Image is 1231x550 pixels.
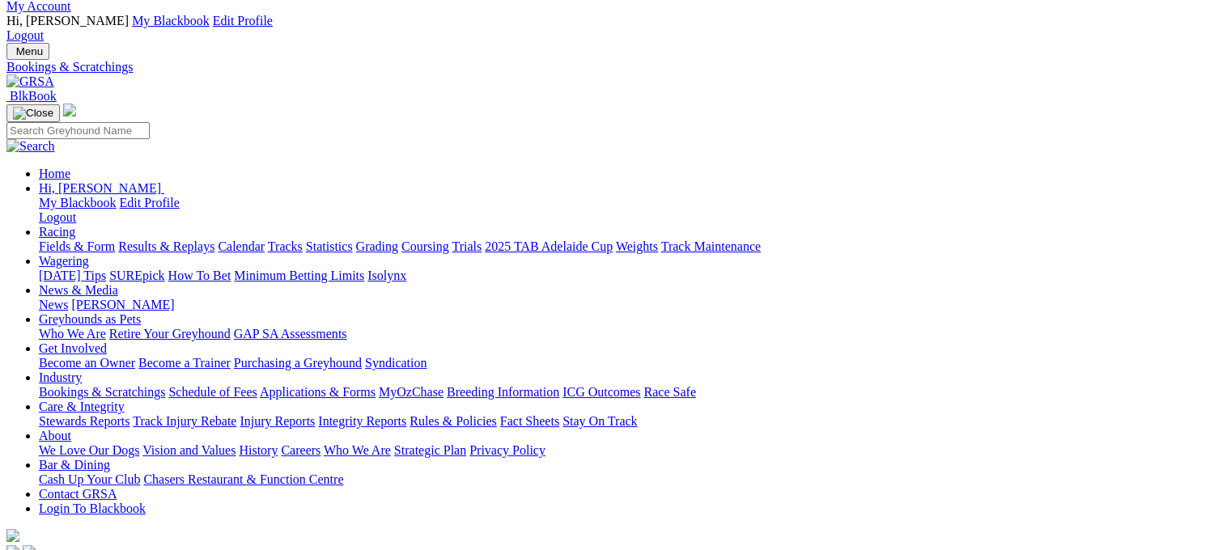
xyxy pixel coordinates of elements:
a: 2025 TAB Adelaide Cup [485,239,613,253]
div: Bar & Dining [39,472,1225,487]
a: Careers [281,443,320,457]
a: Statistics [306,239,353,253]
a: Who We Are [39,327,106,341]
a: Bookings & Scratchings [6,60,1225,74]
a: SUREpick [109,269,164,282]
a: Get Involved [39,341,107,355]
a: Track Injury Rebate [133,414,236,428]
a: Racing [39,225,75,239]
button: Toggle navigation [6,43,49,60]
img: Search [6,139,55,154]
div: Wagering [39,269,1225,283]
a: Breeding Information [447,385,559,399]
a: Bookings & Scratchings [39,385,165,399]
a: [PERSON_NAME] [71,298,174,311]
span: BlkBook [10,89,57,103]
a: Edit Profile [120,196,180,209]
a: How To Bet [168,269,231,282]
a: Integrity Reports [318,414,406,428]
a: My Blackbook [39,196,117,209]
a: MyOzChase [379,385,444,399]
img: Close [13,107,53,120]
a: Strategic Plan [394,443,466,457]
a: Retire Your Greyhound [109,327,231,341]
a: Become an Owner [39,356,135,370]
a: Schedule of Fees [168,385,257,399]
a: Weights [616,239,658,253]
a: Syndication [365,356,427,370]
a: BlkBook [6,89,57,103]
a: Trials [452,239,482,253]
input: Search [6,122,150,139]
a: Results & Replays [118,239,214,253]
a: Applications & Forms [260,385,376,399]
a: Hi, [PERSON_NAME] [39,181,164,195]
a: Isolynx [367,269,406,282]
a: Fields & Form [39,239,115,253]
div: News & Media [39,298,1225,312]
span: Menu [16,45,43,57]
img: logo-grsa-white.png [6,529,19,542]
a: Logout [6,28,44,42]
a: Chasers Restaurant & Function Centre [143,472,343,486]
div: My Account [6,14,1225,43]
a: Vision and Values [142,443,236,457]
button: Toggle navigation [6,104,60,122]
a: Privacy Policy [469,443,545,457]
a: Who We Are [324,443,391,457]
div: Industry [39,385,1225,400]
span: Hi, [PERSON_NAME] [6,14,129,27]
a: Login To Blackbook [39,501,146,515]
div: Hi, [PERSON_NAME] [39,196,1225,225]
span: Hi, [PERSON_NAME] [39,181,161,195]
a: Tracks [268,239,303,253]
a: [DATE] Tips [39,269,106,282]
div: Care & Integrity [39,414,1225,429]
div: Get Involved [39,356,1225,370]
div: Racing [39,239,1225,254]
a: Care & Integrity [39,400,125,413]
a: Purchasing a Greyhound [234,356,362,370]
a: We Love Our Dogs [39,443,139,457]
a: Home [39,167,70,180]
a: Fact Sheets [500,414,559,428]
a: Calendar [218,239,265,253]
a: Wagering [39,254,89,268]
a: GAP SA Assessments [234,327,347,341]
a: Injury Reports [240,414,315,428]
a: Rules & Policies [410,414,497,428]
a: Logout [39,210,76,224]
a: Minimum Betting Limits [234,269,364,282]
div: Greyhounds as Pets [39,327,1225,341]
a: Contact GRSA [39,487,117,501]
a: Race Safe [643,385,695,399]
img: logo-grsa-white.png [63,104,76,116]
a: Industry [39,370,82,384]
a: Bar & Dining [39,458,110,472]
a: History [239,443,278,457]
a: Coursing [401,239,449,253]
a: Stewards Reports [39,414,129,428]
a: About [39,429,71,442]
a: Cash Up Your Club [39,472,140,486]
a: Grading [356,239,398,253]
img: GRSA [6,74,54,89]
a: News & Media [39,283,118,297]
a: Stay On Track [562,414,637,428]
a: Track Maintenance [661,239,761,253]
a: News [39,298,68,311]
a: Edit Profile [213,14,273,27]
a: Become a Trainer [138,356,231,370]
a: Greyhounds as Pets [39,312,141,326]
a: My Blackbook [132,14,210,27]
a: ICG Outcomes [562,385,640,399]
div: About [39,443,1225,458]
